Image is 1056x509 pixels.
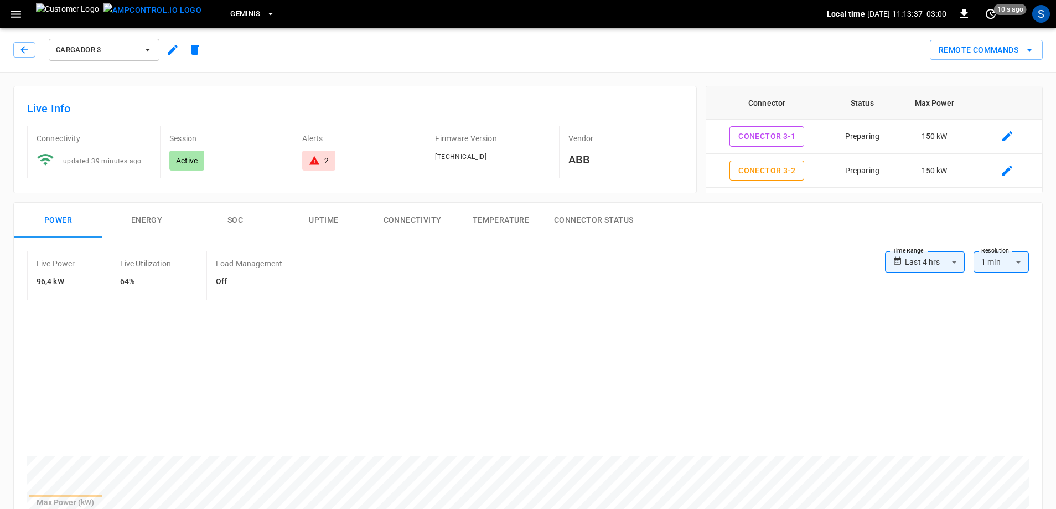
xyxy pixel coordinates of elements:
h6: Live Info [27,100,683,117]
button: Connector Status [545,203,642,238]
div: profile-icon [1032,5,1050,23]
label: Resolution [981,246,1009,255]
td: 150 kW [897,120,972,154]
button: Uptime [279,203,368,238]
th: Max Power [897,86,972,120]
td: 150 kW [897,188,972,222]
button: Cargador 3 [49,39,159,61]
p: Load Management [216,258,282,269]
p: [DATE] 11:13:37 -03:00 [867,8,946,19]
p: Local time [827,8,865,19]
label: Time Range [893,246,924,255]
span: 10 s ago [994,4,1027,15]
button: Connectivity [368,203,457,238]
span: Cargador 3 [56,44,138,56]
table: connector table [706,86,1042,256]
p: Connectivity [37,133,151,144]
div: 1 min [974,251,1029,273]
span: Geminis [230,8,261,20]
button: Remote Commands [930,40,1043,60]
td: 150 kW [897,154,972,188]
h6: 96,4 kW [37,276,75,288]
div: Last 4 hrs [905,251,965,273]
h6: Off [216,276,282,288]
h6: ABB [568,151,683,168]
p: Session [169,133,284,144]
p: Firmware Version [435,133,550,144]
h6: 64% [120,276,171,288]
p: Active [176,155,198,166]
button: Temperature [457,203,545,238]
button: Conector 3-2 [729,161,804,181]
img: Customer Logo [36,3,99,24]
button: Energy [102,203,191,238]
div: 2 [324,155,329,166]
span: [TECHNICAL_ID] [435,153,486,161]
td: Preparing [828,154,897,188]
th: Connector [706,86,828,120]
img: ampcontrol.io logo [103,3,201,17]
button: Conector 3-1 [729,126,804,147]
td: Preparing [828,120,897,154]
button: SOC [191,203,279,238]
p: Alerts [302,133,417,144]
td: Charging [828,188,897,222]
div: remote commands options [930,40,1043,60]
span: updated 39 minutes ago [63,157,142,165]
p: Live Power [37,258,75,269]
th: Status [828,86,897,120]
p: Vendor [568,133,683,144]
button: Geminis [226,3,279,25]
button: Power [14,203,102,238]
p: Live Utilization [120,258,171,269]
button: set refresh interval [982,5,1000,23]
